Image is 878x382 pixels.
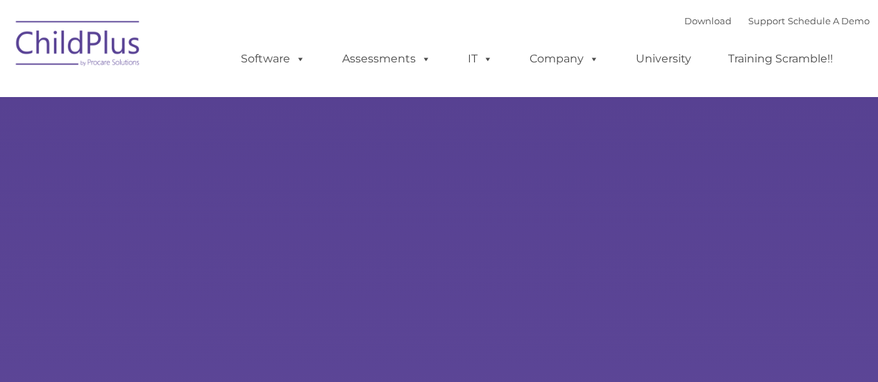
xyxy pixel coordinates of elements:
a: Download [684,15,732,26]
a: IT [454,45,507,73]
a: Software [227,45,319,73]
a: University [622,45,705,73]
font: | [684,15,870,26]
a: Company [516,45,613,73]
a: Support [748,15,785,26]
a: Schedule A Demo [788,15,870,26]
a: Assessments [328,45,445,73]
a: Training Scramble!! [714,45,847,73]
img: ChildPlus by Procare Solutions [9,11,148,80]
